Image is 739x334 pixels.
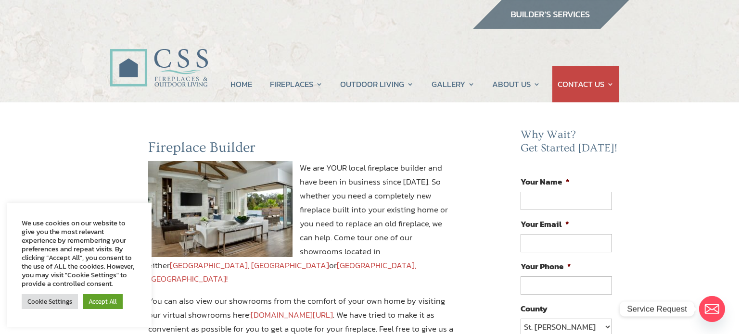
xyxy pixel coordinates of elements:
h2: Why Wait? Get Started [DATE]! [521,128,620,160]
a: Accept All [83,294,123,309]
a: [GEOGRAPHIC_DATA], [GEOGRAPHIC_DATA] [170,259,329,272]
a: FIREPLACES [270,66,323,102]
p: We are YOUR local fireplace builder and have been in business since [DATE]. So whether you need a... [148,161,457,294]
a: CONTACT US [558,66,614,102]
a: ABOUT US [492,66,540,102]
label: Your Name [521,176,570,187]
a: OUTDOOR LIVING [340,66,414,102]
img: CSS Fireplaces & Outdoor Living (Formerly Construction Solutions & Supply)- Jacksonville Ormond B... [110,22,208,92]
h2: Fireplace Builder [148,139,457,161]
a: GALLERY [432,66,475,102]
a: Email [699,296,725,322]
label: Your Email [521,219,569,229]
img: fireplace builder jacksonville fl and ormond beach fl [148,161,293,257]
a: [DOMAIN_NAME][URL] [251,309,333,321]
a: HOME [230,66,252,102]
div: We use cookies on our website to give you the most relevant experience by remembering your prefer... [22,219,137,288]
a: Cookie Settings [22,294,78,309]
label: County [521,303,548,314]
a: builder services construction supply [472,20,629,32]
label: Your Phone [521,261,571,272]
